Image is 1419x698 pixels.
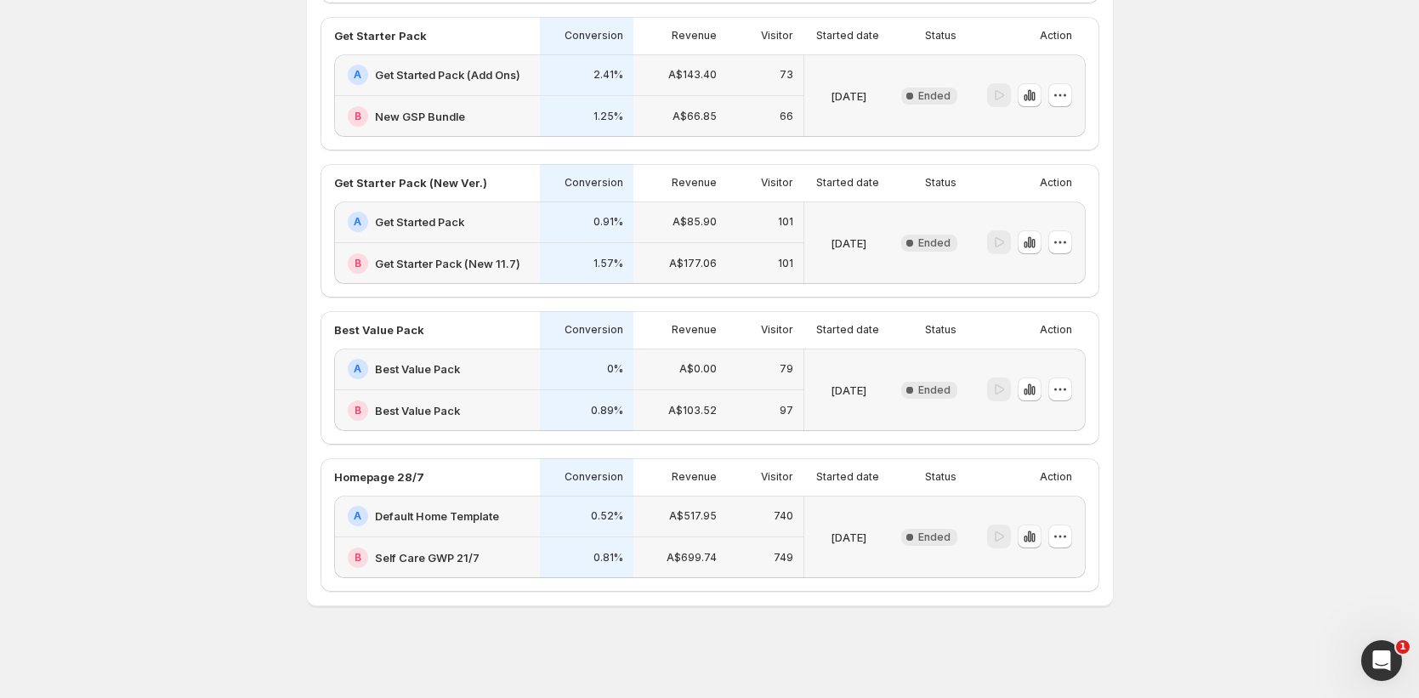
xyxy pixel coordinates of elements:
[355,257,361,270] h2: B
[334,468,424,485] p: Homepage 28/7
[816,470,879,484] p: Started date
[1396,640,1410,654] span: 1
[673,110,717,123] p: A$66.85
[918,236,951,250] span: Ended
[355,404,361,417] h2: B
[778,215,793,229] p: 101
[668,404,717,417] p: A$103.52
[375,213,464,230] h2: Get Started Pack
[591,404,623,417] p: 0.89%
[593,257,623,270] p: 1.57%
[565,29,623,43] p: Conversion
[565,323,623,337] p: Conversion
[375,108,465,125] h2: New GSP Bundle
[672,323,717,337] p: Revenue
[334,321,424,338] p: Best Value Pack
[669,257,717,270] p: A$177.06
[925,176,956,190] p: Status
[672,176,717,190] p: Revenue
[831,88,866,105] p: [DATE]
[375,66,520,83] h2: Get Started Pack (Add Ons)
[780,404,793,417] p: 97
[565,470,623,484] p: Conversion
[334,27,427,44] p: Get Starter Pack
[673,215,717,229] p: A$85.90
[816,176,879,190] p: Started date
[375,508,499,525] h2: Default Home Template
[672,470,717,484] p: Revenue
[925,323,956,337] p: Status
[780,110,793,123] p: 66
[831,235,866,252] p: [DATE]
[778,257,793,270] p: 101
[1040,323,1072,337] p: Action
[761,29,793,43] p: Visitor
[679,362,717,376] p: A$0.00
[816,29,879,43] p: Started date
[375,255,520,272] h2: Get Starter Pack (New 11.7)
[761,323,793,337] p: Visitor
[593,110,623,123] p: 1.25%
[918,531,951,544] span: Ended
[1040,29,1072,43] p: Action
[831,529,866,546] p: [DATE]
[593,215,623,229] p: 0.91%
[761,470,793,484] p: Visitor
[354,509,361,523] h2: A
[761,176,793,190] p: Visitor
[774,551,793,565] p: 749
[1040,470,1072,484] p: Action
[918,89,951,103] span: Ended
[607,362,623,376] p: 0%
[354,362,361,376] h2: A
[334,174,487,191] p: Get Starter Pack (New Ver.)
[668,68,717,82] p: A$143.40
[774,509,793,523] p: 740
[831,382,866,399] p: [DATE]
[375,360,460,377] h2: Best Value Pack
[780,362,793,376] p: 79
[354,215,361,229] h2: A
[565,176,623,190] p: Conversion
[593,68,623,82] p: 2.41%
[925,470,956,484] p: Status
[669,509,717,523] p: A$517.95
[355,110,361,123] h2: B
[375,549,480,566] h2: Self Care GWP 21/7
[925,29,956,43] p: Status
[375,402,460,419] h2: Best Value Pack
[667,551,717,565] p: A$699.74
[355,551,361,565] h2: B
[780,68,793,82] p: 73
[1361,640,1402,681] iframe: Intercom live chat
[672,29,717,43] p: Revenue
[918,383,951,397] span: Ended
[816,323,879,337] p: Started date
[591,509,623,523] p: 0.52%
[593,551,623,565] p: 0.81%
[1040,176,1072,190] p: Action
[354,68,361,82] h2: A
